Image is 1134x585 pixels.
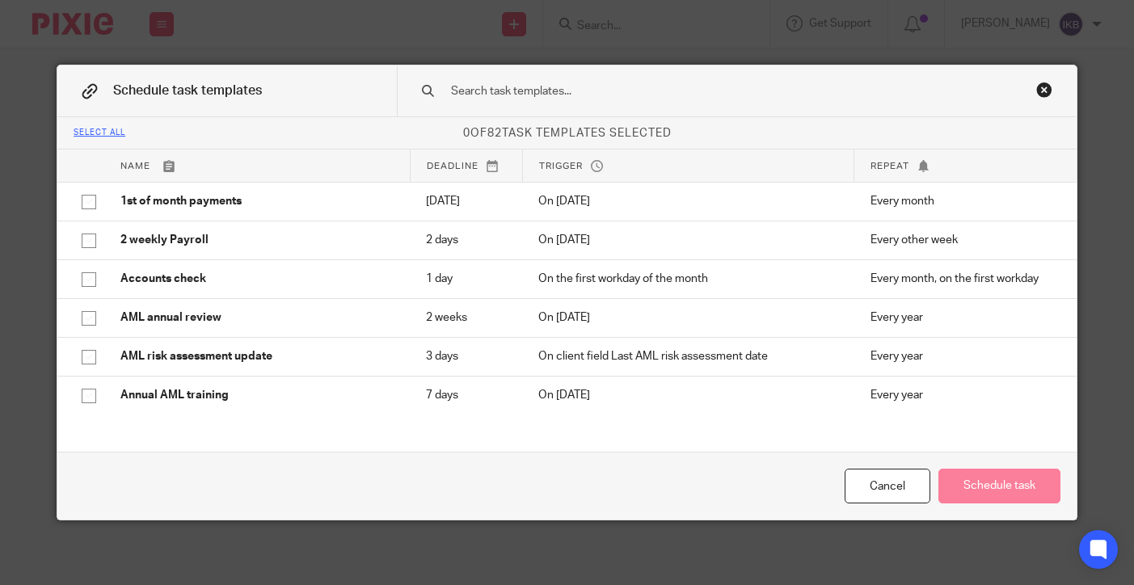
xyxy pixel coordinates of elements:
p: AML risk assessment update [120,348,394,364]
p: of task templates selected [57,125,1077,141]
div: Cancel [845,469,930,503]
span: 82 [487,128,502,139]
span: 0 [463,128,470,139]
span: Name [120,162,150,170]
span: Schedule task templates [113,84,262,97]
p: 7 days [426,387,506,403]
p: Every other week [871,232,1052,248]
p: Every month [871,193,1052,209]
p: Every month, on the first workday [871,271,1052,287]
p: Every year [871,309,1052,326]
p: AML annual review [120,309,394,326]
p: On [DATE] [538,232,838,248]
div: Select all [74,128,125,138]
p: On client field Last AML risk assessment date [538,348,838,364]
p: Every year [871,387,1052,403]
p: 2 weeks [426,309,506,326]
button: Schedule task [938,469,1060,503]
p: On [DATE] [538,309,838,326]
p: [DATE] [426,193,506,209]
p: Every year [871,348,1052,364]
p: On [DATE] [538,387,838,403]
div: Close this dialog window [1036,82,1052,98]
p: 2 weekly Payroll [120,232,394,248]
p: Trigger [539,159,838,173]
p: 1 day [426,271,506,287]
p: Annual AML training [120,387,394,403]
p: 2 days [426,232,506,248]
input: Search task templates... [449,82,975,100]
p: Deadline [427,159,506,173]
p: On [DATE] [538,193,838,209]
p: On the first workday of the month [538,271,838,287]
p: 3 days [426,348,506,364]
p: Repeat [871,159,1052,173]
p: 1st of month payments [120,193,394,209]
p: Accounts check [120,271,394,287]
